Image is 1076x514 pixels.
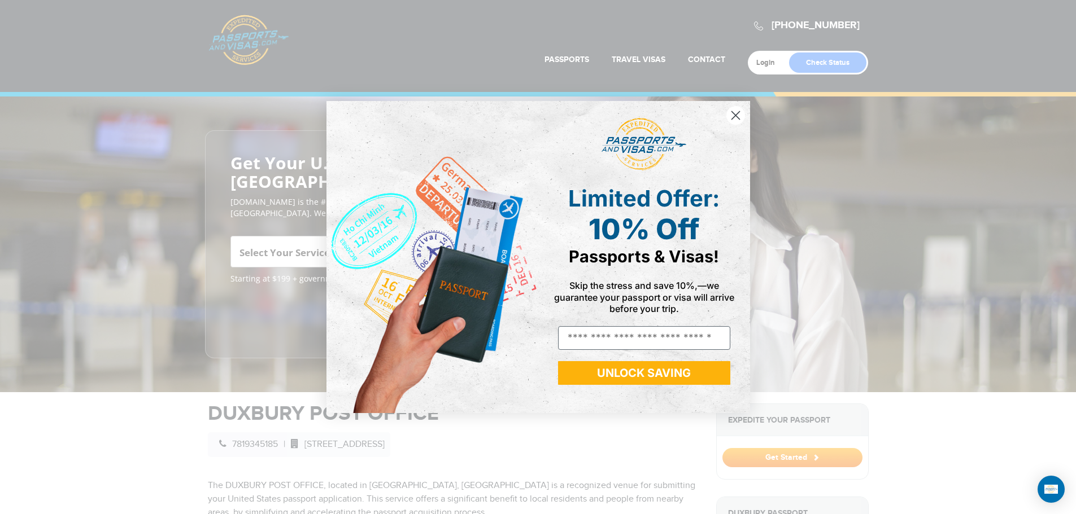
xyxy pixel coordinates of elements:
[726,106,746,125] button: Close dialog
[569,247,719,266] span: Passports & Visas!
[558,361,730,385] button: UNLOCK SAVING
[1038,476,1065,503] div: Open Intercom Messenger
[568,184,720,212] span: Limited Offer:
[326,101,538,413] img: de9cda0d-0715-46ca-9a25-073762a91ba7.png
[554,280,734,314] span: Skip the stress and save 10%,—we guarantee your passport or visa will arrive before your trip.
[589,212,699,246] span: 10% Off
[602,118,686,171] img: passports and visas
